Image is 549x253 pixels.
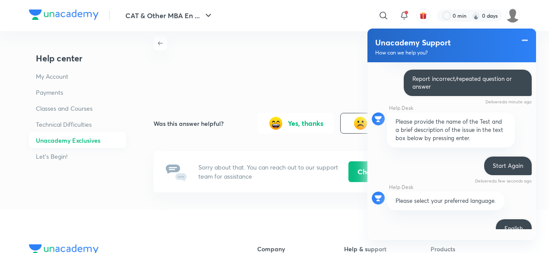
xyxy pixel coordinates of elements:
[389,184,413,190] span: Help Desk
[396,197,496,205] span: Please select your preferred language.
[188,163,348,181] p: Sorry about that. You can reach out to our support team for assistance
[29,68,126,84] a: My Account
[412,75,523,90] span: Report incorrect/repeated question or answer
[164,160,188,184] img: chatWithUs.svg
[348,161,406,182] button: Chat with us
[153,119,250,128] h6: Was this answer helpful?
[29,10,99,22] a: Company Logo
[504,224,523,232] span: English
[29,148,126,164] a: Let's Begin!
[29,84,126,100] a: Payments
[520,35,529,44] div: Minimize
[29,100,126,116] a: Classes and Courses
[396,118,503,142] span: Please provide the name of the Test and a brief description of the issue in the text box below by...
[29,132,126,148] a: Unacademy Exclusives
[267,115,284,132] img: happy emoji
[485,99,504,105] span: Delivered
[472,11,480,20] img: streak
[29,116,126,132] a: Technical Difficulties
[419,12,427,19] img: avatar
[375,37,498,48] label: Unacademy Support
[340,113,416,134] button: Not really
[375,49,498,56] label: How can we help you?
[389,105,413,111] span: Help Desk
[494,178,532,184] span: a few seconds ago
[29,48,126,68] a: Help center
[505,8,520,23] img: Bipasha
[475,178,494,184] span: Delivered
[493,162,523,170] span: Start Again
[504,99,532,105] span: a minute ago
[352,115,369,132] img: sad emoji
[416,9,430,22] button: avatar
[29,10,99,20] img: Company Logo
[120,7,219,24] button: CAT & Other MBA En ...
[257,113,333,134] button: Yes, thanks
